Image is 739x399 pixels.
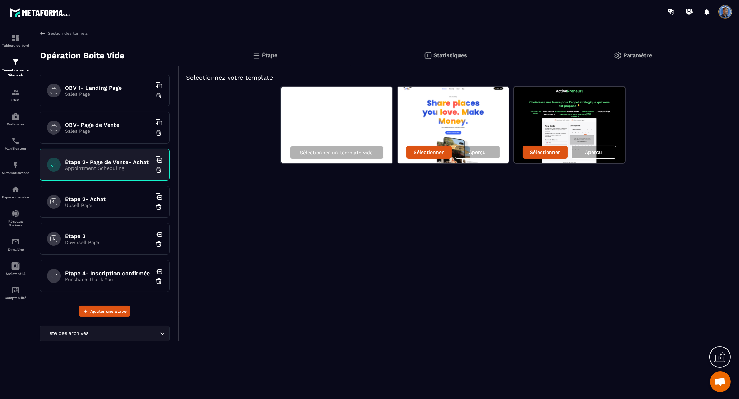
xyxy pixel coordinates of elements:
[65,233,152,240] h6: Étape 3
[155,241,162,248] img: trash
[2,204,29,232] a: social-networksocial-networkRéseaux Sociaux
[530,149,560,155] p: Sélectionner
[11,34,20,42] img: formation
[90,330,158,337] input: Search for option
[65,91,152,97] p: Sales Page
[65,128,152,134] p: Sales Page
[2,195,29,199] p: Espace membre
[65,165,152,171] p: Appointment Scheduling
[40,326,170,341] div: Search for option
[65,159,152,165] h6: Étape 2- Page de Vente- Achat
[65,85,152,91] h6: OBV 1- Landing Page
[2,272,29,276] p: Assistant IA
[11,185,20,193] img: automations
[44,330,90,337] span: Liste des archives
[155,129,162,136] img: trash
[65,196,152,202] h6: Étape 2- Achat
[469,149,486,155] p: Aperçu
[2,107,29,131] a: automationsautomationsWebinaire
[2,257,29,281] a: Assistant IA
[2,131,29,156] a: schedulerschedulerPlanificateur
[2,44,29,47] p: Tableau de bord
[65,202,152,208] p: Upsell Page
[2,232,29,257] a: emailemailE-mailing
[2,171,29,175] p: Automatisations
[2,248,29,251] p: E-mailing
[65,122,152,128] h6: OBV- Page de Vente
[11,58,20,66] img: formation
[11,137,20,145] img: scheduler
[624,52,652,59] p: Paramètre
[2,98,29,102] p: CRM
[2,53,29,83] a: formationformationTunnel de vente Site web
[11,112,20,121] img: automations
[155,166,162,173] img: trash
[40,30,46,36] img: arrow
[434,52,467,59] p: Statistiques
[11,88,20,96] img: formation
[2,83,29,107] a: formationformationCRM
[2,68,29,78] p: Tunnel de vente Site web
[252,51,260,60] img: bars.0d591741.svg
[65,277,152,282] p: Purchase Thank You
[585,149,602,155] p: Aperçu
[424,51,432,60] img: stats.20deebd0.svg
[2,281,29,305] a: accountantaccountantComptabilité
[2,122,29,126] p: Webinaire
[300,150,373,155] p: Sélectionner un template vide
[2,180,29,204] a: automationsautomationsEspace membre
[10,6,72,19] img: logo
[65,270,152,277] h6: Étape 4- Inscription confirmée
[79,306,130,317] button: Ajouter une étape
[11,209,20,218] img: social-network
[2,28,29,53] a: formationformationTableau de bord
[65,240,152,245] p: Downsell Page
[262,52,278,59] p: Étape
[40,30,88,36] a: Gestion des tunnels
[40,49,124,62] p: Opération Boite Vide
[155,203,162,210] img: trash
[414,149,444,155] p: Sélectionner
[2,219,29,227] p: Réseaux Sociaux
[2,296,29,300] p: Comptabilité
[11,161,20,169] img: automations
[155,92,162,99] img: trash
[2,156,29,180] a: automationsautomationsAutomatisations
[186,73,718,83] h5: Sélectionnez votre template
[90,308,127,315] span: Ajouter une étape
[155,278,162,285] img: trash
[2,147,29,150] p: Planificateur
[11,286,20,294] img: accountant
[613,51,622,60] img: setting-gr.5f69749f.svg
[11,237,20,246] img: email
[514,87,625,163] img: image
[398,87,509,163] img: image
[710,371,731,392] div: Ouvrir le chat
